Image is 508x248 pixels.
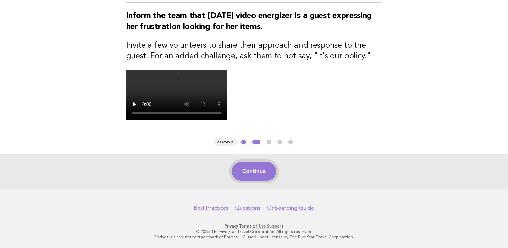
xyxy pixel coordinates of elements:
[232,162,276,181] button: Continue
[251,139,261,146] button: 2
[239,224,266,229] a: Terms of Use
[126,12,372,31] strong: Inform the team that [DATE] video energizer is a guest expressing her frustration looking for her...
[267,224,283,229] a: Support
[49,234,460,240] p: Forbes is a registered trademark of Forbes LLC used under license by The Five Star Travel Corpora...
[194,205,228,211] a: Best Practices
[214,139,236,146] button: < Previous
[225,224,238,229] a: Privacy
[235,205,260,211] a: Questions
[240,139,247,146] button: 1
[49,229,460,234] p: © 2025 The Five Star Travel Corporation. All rights reserved.
[267,205,314,211] a: Onboarding Guide
[49,223,460,229] p: · ·
[126,40,382,62] h3: Invite a few volunteers to share their approach and response to the guest. For an added challenge...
